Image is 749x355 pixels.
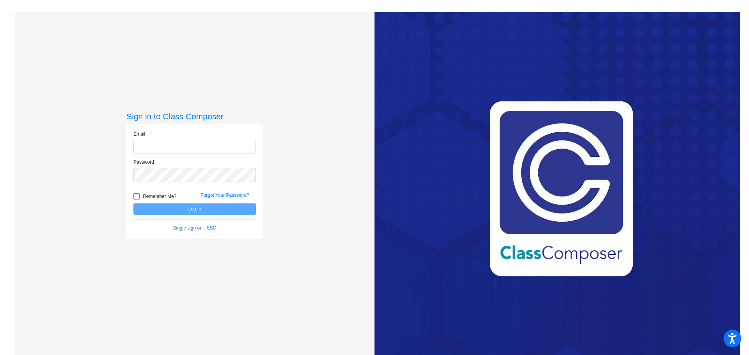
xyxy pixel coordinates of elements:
a: Single sign on - SSO [173,225,217,231]
button: Log In [133,203,256,215]
span: Remember Me? [143,192,176,201]
label: Password [133,159,154,166]
a: Forgot Your Password? [201,193,249,198]
label: Email [133,131,145,138]
h3: Sign in to Class Composer [126,111,263,121]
